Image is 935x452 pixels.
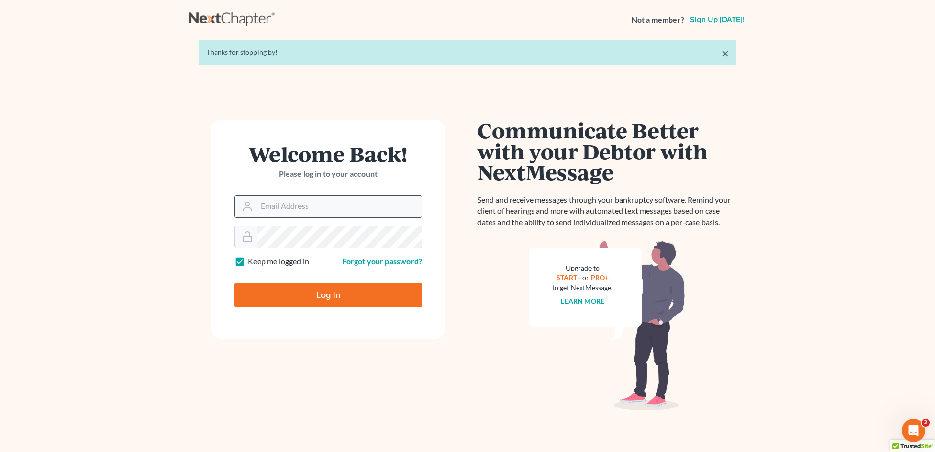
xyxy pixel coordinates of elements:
p: Send and receive messages through your bankruptcy software. Remind your client of hearings and mo... [477,194,736,228]
span: or [582,273,589,282]
a: Forgot your password? [342,256,422,266]
a: Sign up [DATE]! [688,16,746,23]
strong: Not a member? [631,14,684,25]
h1: Welcome Back! [234,143,422,164]
h1: Communicate Better with your Debtor with NextMessage [477,120,736,182]
input: Log In [234,283,422,307]
div: Upgrade to [552,263,613,273]
input: Email Address [257,196,422,217]
p: Please log in to your account [234,168,422,180]
a: START+ [557,273,581,282]
a: PRO+ [591,273,609,282]
div: Thanks for stopping by! [206,47,729,57]
div: to get NextMessage. [552,283,613,293]
label: Keep me logged in [248,256,309,267]
img: nextmessage_bg-59042aed3d76b12b5cd301f8e5b87938c9018125f34e5fa2b7a6b67550977c72.svg [529,240,685,411]
a: × [722,47,729,59]
span: 2 [922,419,930,427]
a: Learn more [561,297,604,305]
iframe: Intercom live chat [902,419,925,442]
